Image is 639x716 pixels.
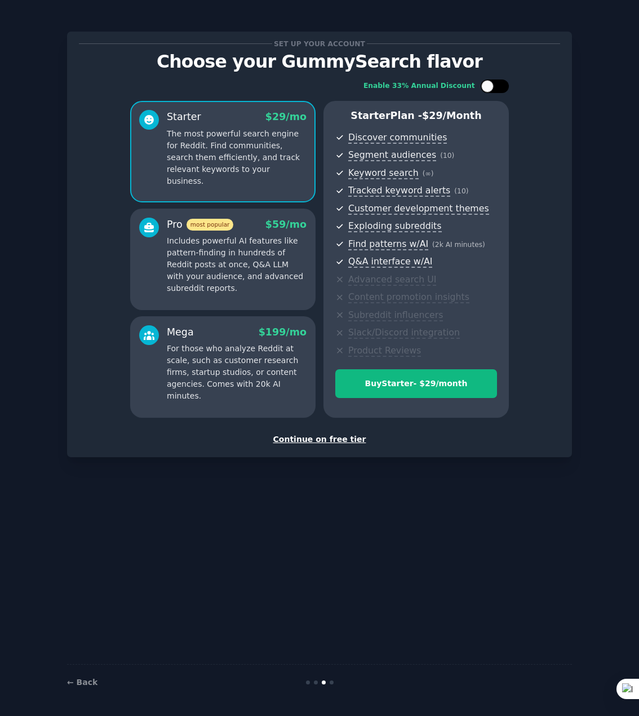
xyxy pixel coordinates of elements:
[348,203,489,215] span: Customer development themes
[187,219,234,231] span: most popular
[167,110,201,124] div: Starter
[432,241,485,249] span: ( 2k AI minutes )
[167,343,307,402] p: For those who analyze Reddit at scale, such as customer research firms, startup studios, or conte...
[335,109,497,123] p: Starter Plan -
[167,128,307,187] p: The most powerful search engine for Reddit. Find communities, search them efficiently, and track ...
[265,111,307,122] span: $ 29 /mo
[422,110,482,121] span: $ 29 /month
[348,274,436,286] span: Advanced search UI
[67,678,97,687] a: ← Back
[336,378,496,390] div: Buy Starter - $ 29 /month
[363,81,475,91] div: Enable 33% Annual Discount
[272,38,367,50] span: Set up your account
[348,132,447,144] span: Discover communities
[79,52,560,72] p: Choose your GummySearch flavor
[348,167,419,179] span: Keyword search
[348,345,421,357] span: Product Reviews
[348,185,450,197] span: Tracked keyword alerts
[335,369,497,398] button: BuyStarter- $29/month
[167,325,194,339] div: Mega
[348,256,432,268] span: Q&A interface w/AI
[440,152,454,160] span: ( 10 )
[348,327,460,339] span: Slack/Discord integration
[348,310,443,321] span: Subreddit influencers
[454,187,468,195] span: ( 10 )
[423,170,434,178] span: ( ∞ )
[79,434,560,445] div: Continue on free tier
[167,218,233,232] div: Pro
[167,235,307,294] p: Includes powerful AI features like pattern-finding in hundreds of Reddit posts at once, Q&A LLM w...
[348,291,469,303] span: Content promotion insights
[348,149,436,161] span: Segment audiences
[348,220,441,232] span: Exploding subreddits
[265,219,307,230] span: $ 59 /mo
[348,238,428,250] span: Find patterns w/AI
[259,326,307,338] span: $ 199 /mo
